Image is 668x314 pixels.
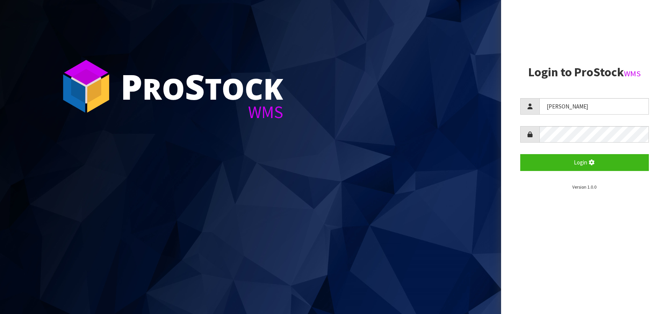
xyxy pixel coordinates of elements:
small: Version 1.0.0 [572,184,596,190]
input: Username [539,98,649,115]
h2: Login to ProStock [520,66,649,79]
span: P [121,63,142,110]
div: ro tock [121,69,283,104]
span: S [185,63,205,110]
small: WMS [624,69,641,79]
img: ProStock Cube [57,58,115,115]
button: Login [520,154,649,171]
div: WMS [121,104,283,121]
